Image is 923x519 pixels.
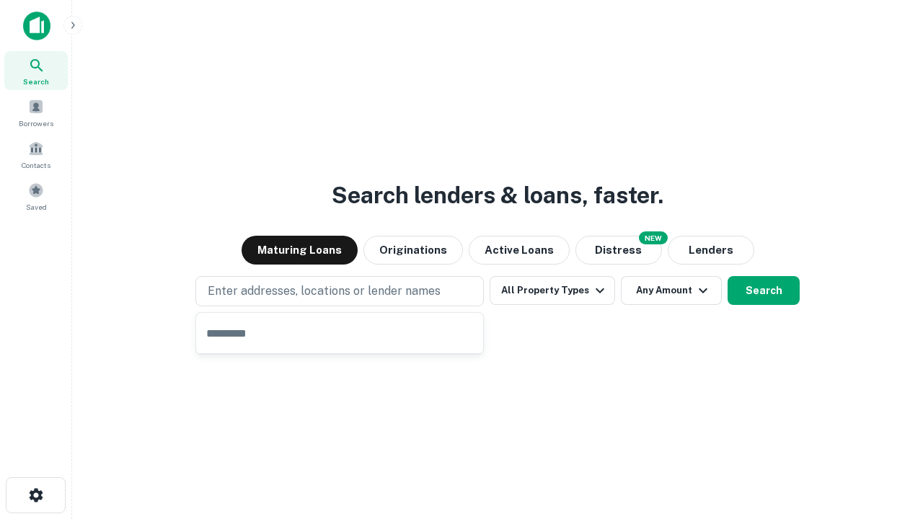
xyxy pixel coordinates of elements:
p: Enter addresses, locations or lender names [208,283,441,300]
a: Contacts [4,135,68,174]
button: Search distressed loans with lien and other non-mortgage details. [575,236,662,265]
button: Active Loans [469,236,570,265]
button: Enter addresses, locations or lender names [195,276,484,306]
img: capitalize-icon.png [23,12,50,40]
button: All Property Types [490,276,615,305]
a: Search [4,51,68,90]
h3: Search lenders & loans, faster. [332,178,663,213]
span: Saved [26,201,47,213]
iframe: Chat Widget [851,404,923,473]
span: Contacts [22,159,50,171]
a: Borrowers [4,93,68,132]
button: Lenders [668,236,754,265]
button: Search [728,276,800,305]
span: Search [23,76,49,87]
button: Maturing Loans [242,236,358,265]
a: Saved [4,177,68,216]
div: NEW [639,231,668,244]
button: Originations [363,236,463,265]
span: Borrowers [19,117,53,129]
button: Any Amount [621,276,722,305]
